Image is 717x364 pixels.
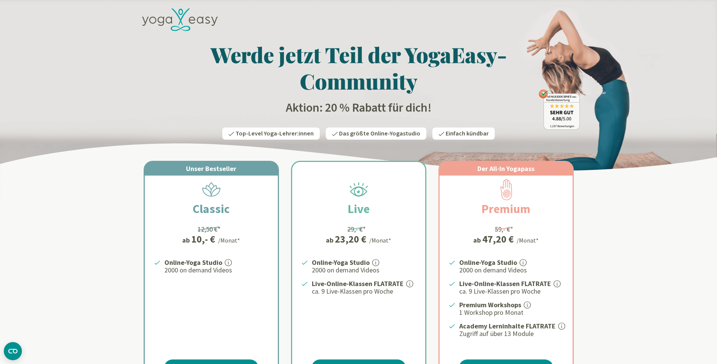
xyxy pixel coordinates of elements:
[459,279,551,288] strong: Live-Online-Klassen FLATRATE
[164,266,269,275] p: 2000 on demand Videos
[369,236,391,245] div: /Monat*
[4,342,22,360] button: CMP-Widget öffnen
[191,234,215,244] div: 10,- €
[218,236,240,245] div: /Monat*
[459,300,521,309] strong: Premium Workshops
[198,224,221,234] div: 12,50 €*
[312,279,404,288] strong: Live-Online-Klassen FLATRATE
[312,258,370,267] strong: Online-Yoga Studio
[164,258,222,267] strong: Online-Yoga Studio
[312,287,416,296] p: ca. 9 Live-Klassen pro Woche
[186,164,236,173] span: Unser Bestseller
[459,308,564,317] p: 1 Workshop pro Monat
[235,129,314,138] span: Top-Level Yoga-Lehrer:innen
[138,100,580,115] h2: Aktion: 20 % Rabatt für dich!
[330,200,388,218] h2: Live
[477,164,534,173] span: Der All-In Yogapass
[517,236,539,245] div: /Monat*
[335,234,366,244] div: 23,20 €
[138,41,580,94] h1: Werde jetzt Teil der YogaEasy-Community
[459,258,517,267] strong: Online-Yoga Studio
[326,235,335,245] span: ab
[459,266,564,275] p: 2000 on demand Videos
[463,200,548,218] h2: Premium
[459,329,564,338] p: Zugriff auf über 13 Module
[459,322,556,330] strong: Academy Lerninhalte FLATRATE
[312,266,416,275] p: 2000 on demand Videos
[539,89,580,130] img: ausgezeichnet_badge.png
[339,129,420,138] span: Das größte Online-Yogastudio
[446,129,489,138] span: Einfach kündbar
[495,224,513,234] div: 59,- €*
[459,287,564,296] p: ca. 9 Live-Klassen pro Woche
[482,234,514,244] div: 47,20 €
[175,200,248,218] h2: Classic
[347,224,366,234] div: 29,- €*
[182,235,191,245] span: ab
[473,235,482,245] span: ab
